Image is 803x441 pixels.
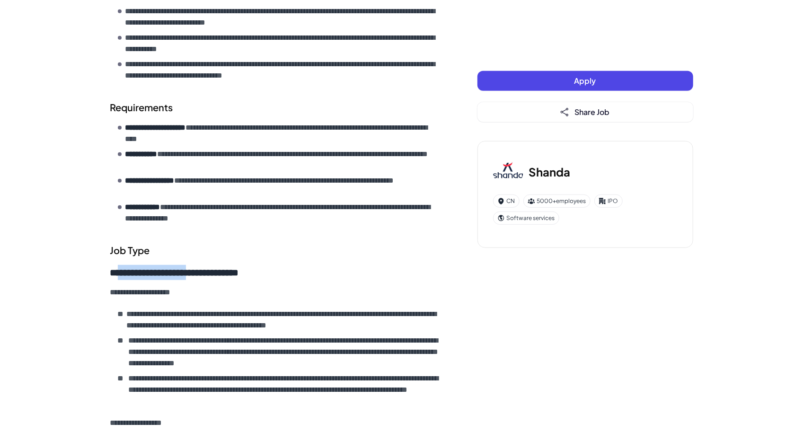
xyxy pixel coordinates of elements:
[477,71,693,91] button: Apply
[110,100,440,115] h2: Requirements
[493,212,559,225] div: Software services
[110,243,440,257] div: Job Type
[493,157,523,187] img: Sh
[594,194,623,208] div: IPO
[493,194,520,208] div: CN
[575,107,610,117] span: Share Job
[574,76,596,86] span: Apply
[523,194,591,208] div: 5000+ employees
[477,102,693,122] button: Share Job
[529,163,571,180] h3: Shanda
